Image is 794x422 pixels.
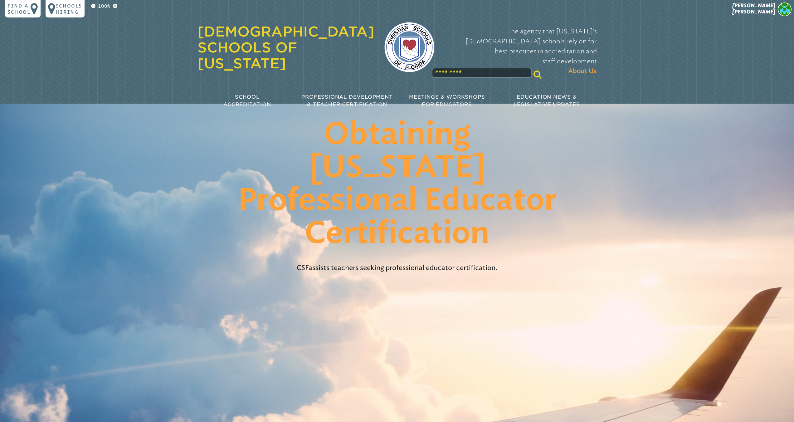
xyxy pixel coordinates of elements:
[778,2,792,16] img: b63609c823d5f97e2c180a543430bda6
[97,2,112,10] p: 100%
[568,66,597,76] span: About Us
[261,260,533,275] p: assists teachers seeking professional educator certification.
[732,2,775,15] span: [PERSON_NAME] [PERSON_NAME]
[409,94,485,107] span: Meetings & Workshops for Educators
[444,26,597,76] p: The agency that [US_STATE]’s [DEMOGRAPHIC_DATA] schools rely on for best practices in accreditati...
[56,2,82,15] p: Schools Hiring
[514,94,580,107] span: Education News & Legislative Updates
[301,94,392,107] span: Professional Development & Teacher Certification
[297,263,309,272] span: CSF
[197,23,374,71] a: [DEMOGRAPHIC_DATA] Schools of [US_STATE]
[384,22,434,72] img: csf-logo-web-colors.png
[237,119,558,250] h1: Obtaining [US_STATE] Professional Educator Certification
[7,2,31,15] p: Find a school
[223,94,271,107] span: School Accreditation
